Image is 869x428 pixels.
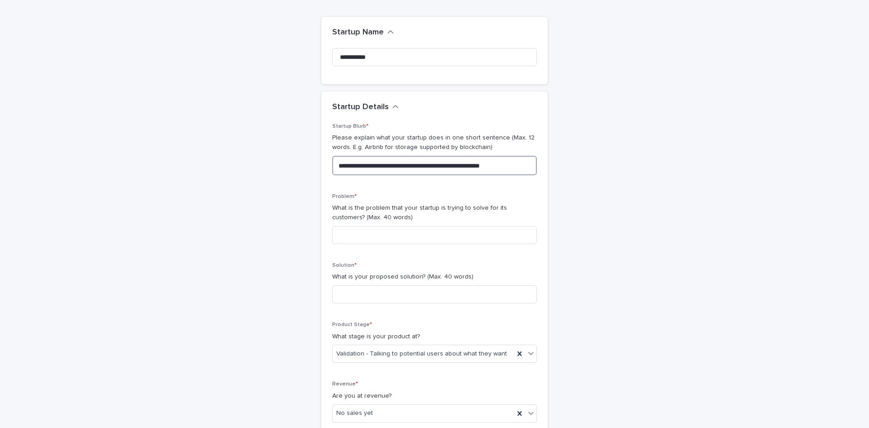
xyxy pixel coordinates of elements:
p: What stage is your product at? [332,332,537,341]
p: Please explain what your startup does in one short sentence (Max. 12 words. E.g. Airbnb for stora... [332,133,537,152]
span: Validation - Talking to potential users about what they want [336,349,507,359]
button: Startup Details [332,102,399,112]
span: No sales yet [336,409,373,418]
p: What is your proposed solution? (Max. 40 words) [332,272,537,282]
p: Are you at revenue? [332,391,537,401]
span: Solution [332,263,357,268]
h2: Startup Details [332,102,389,112]
h2: Startup Name [332,28,384,38]
p: What is the problem that your startup is trying to solve for its customers? (Max. 40 words) [332,203,537,222]
span: Problem [332,194,357,199]
span: Startup Blurb [332,124,368,129]
span: Revenue [332,381,358,387]
button: Startup Name [332,28,394,38]
span: Product Stage [332,322,372,327]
